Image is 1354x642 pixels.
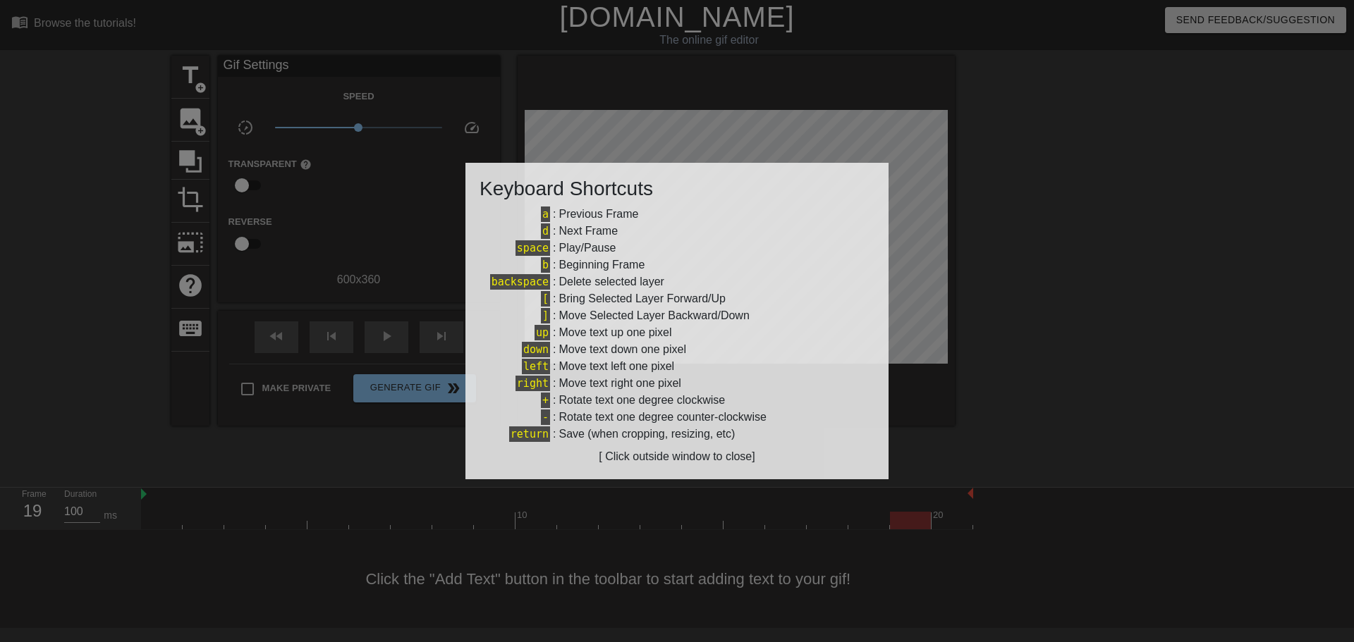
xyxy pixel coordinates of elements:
[480,273,874,290] div: :
[559,273,664,290] div: Delete selected layer
[522,342,550,357] span: down
[559,426,735,443] div: Save (when cropping, resizing, etc)
[541,257,550,273] span: b
[559,206,638,223] div: Previous Frame
[559,409,766,426] div: Rotate text one degree counter-clockwise
[559,240,616,257] div: Play/Pause
[541,409,550,425] span: -
[516,376,550,391] span: right
[516,240,550,256] span: space
[541,206,550,222] span: a
[559,257,645,273] div: Beginning Frame
[559,375,681,392] div: Move text right one pixel
[480,341,874,358] div: :
[559,307,749,324] div: Move Selected Layer Backward/Down
[480,375,874,392] div: :
[480,290,874,307] div: :
[559,392,725,409] div: Rotate text one degree clockwise
[509,426,550,442] span: return
[490,274,550,290] span: backspace
[559,358,674,375] div: Move text left one pixel
[480,257,874,273] div: :
[559,341,686,358] div: Move text down one pixel
[480,358,874,375] div: :
[559,290,726,307] div: Bring Selected Layer Forward/Up
[559,223,618,240] div: Next Frame
[480,448,874,465] div: [ Click outside window to close]
[480,409,874,426] div: :
[480,392,874,409] div: :
[480,324,874,341] div: :
[522,359,550,374] span: left
[480,206,874,223] div: :
[541,308,550,323] span: ]
[480,426,874,443] div: :
[535,325,550,340] span: up
[480,223,874,240] div: :
[480,307,874,324] div: :
[541,393,550,408] span: +
[541,223,550,239] span: d
[559,324,671,341] div: Move text up one pixel
[541,291,550,307] span: [
[480,240,874,257] div: :
[480,177,874,201] h3: Keyboard Shortcuts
